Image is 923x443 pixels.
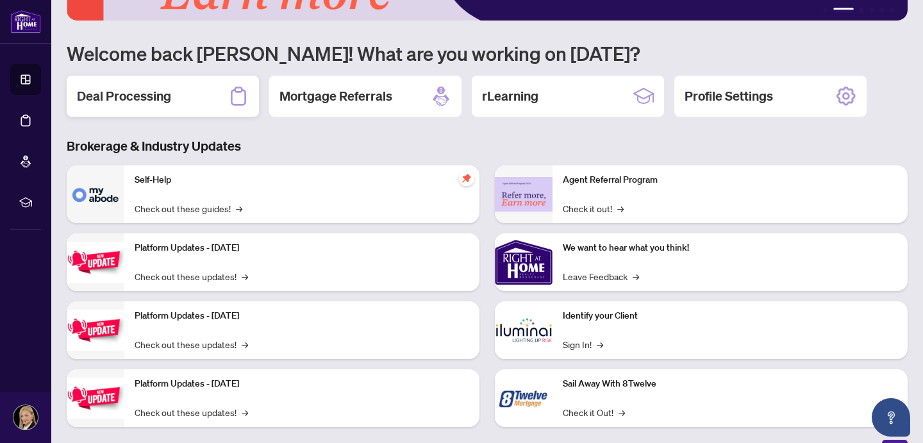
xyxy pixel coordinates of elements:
[67,137,908,155] h3: Brokerage & Industry Updates
[495,369,553,427] img: Sail Away With 8Twelve
[135,405,248,419] a: Check out these updates!→
[135,377,469,391] p: Platform Updates - [DATE]
[67,378,124,418] img: Platform Updates - June 23, 2025
[67,41,908,65] h1: Welcome back [PERSON_NAME]! What are you working on [DATE]?
[77,87,171,105] h2: Deal Processing
[563,405,625,419] a: Check it Out!→
[10,10,41,33] img: logo
[242,269,248,283] span: →
[833,8,854,13] button: 2
[563,241,897,255] p: We want to hear what you think!
[459,171,474,186] span: pushpin
[563,309,897,323] p: Identify your Client
[563,269,639,283] a: Leave Feedback→
[67,310,124,350] img: Platform Updates - July 8, 2025
[685,87,773,105] h2: Profile Settings
[890,8,895,13] button: 6
[13,405,38,430] img: Profile Icon
[823,8,828,13] button: 1
[617,201,624,215] span: →
[859,8,864,13] button: 3
[135,173,469,187] p: Self-Help
[135,269,248,283] a: Check out these updates!→
[597,337,603,351] span: →
[495,233,553,291] img: We want to hear what you think!
[236,201,242,215] span: →
[242,405,248,419] span: →
[135,241,469,255] p: Platform Updates - [DATE]
[242,337,248,351] span: →
[633,269,639,283] span: →
[482,87,538,105] h2: rLearning
[879,8,885,13] button: 5
[67,165,124,223] img: Self-Help
[563,201,624,215] a: Check it out!→
[135,337,248,351] a: Check out these updates!→
[279,87,392,105] h2: Mortgage Referrals
[495,177,553,212] img: Agent Referral Program
[872,398,910,437] button: Open asap
[495,301,553,359] img: Identify your Client
[869,8,874,13] button: 4
[619,405,625,419] span: →
[563,173,897,187] p: Agent Referral Program
[563,377,897,391] p: Sail Away With 8Twelve
[135,201,242,215] a: Check out these guides!→
[135,309,469,323] p: Platform Updates - [DATE]
[563,337,603,351] a: Sign In!→
[67,242,124,282] img: Platform Updates - July 21, 2025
